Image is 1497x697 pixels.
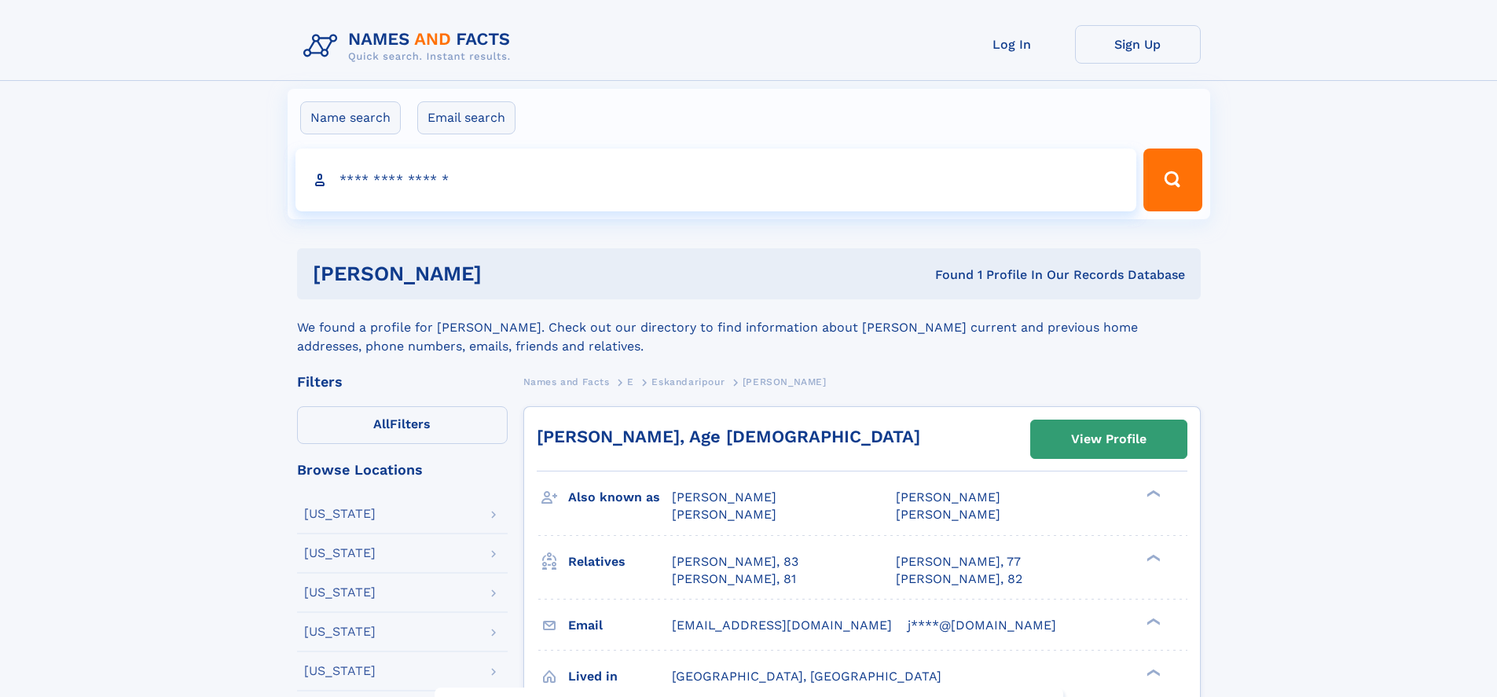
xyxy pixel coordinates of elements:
[417,101,516,134] label: Email search
[304,665,376,677] div: [US_STATE]
[672,507,776,522] span: [PERSON_NAME]
[297,463,508,477] div: Browse Locations
[297,375,508,389] div: Filters
[672,553,798,570] a: [PERSON_NAME], 83
[300,101,401,134] label: Name search
[627,376,634,387] span: E
[1071,421,1147,457] div: View Profile
[1143,552,1161,563] div: ❯
[1075,25,1201,64] a: Sign Up
[672,669,941,684] span: [GEOGRAPHIC_DATA], [GEOGRAPHIC_DATA]
[627,372,634,391] a: E
[304,586,376,599] div: [US_STATE]
[896,507,1000,522] span: [PERSON_NAME]
[651,376,725,387] span: Eskandaripour
[1143,616,1161,626] div: ❯
[373,416,390,431] span: All
[295,149,1137,211] input: search input
[1143,149,1202,211] button: Search Button
[523,372,610,391] a: Names and Facts
[949,25,1075,64] a: Log In
[304,508,376,520] div: [US_STATE]
[304,625,376,638] div: [US_STATE]
[672,570,796,588] a: [PERSON_NAME], 81
[743,376,827,387] span: [PERSON_NAME]
[672,490,776,504] span: [PERSON_NAME]
[896,570,1022,588] a: [PERSON_NAME], 82
[896,490,1000,504] span: [PERSON_NAME]
[568,484,672,511] h3: Also known as
[568,663,672,690] h3: Lived in
[651,372,725,391] a: Eskandaripour
[297,406,508,444] label: Filters
[537,427,920,446] a: [PERSON_NAME], Age [DEMOGRAPHIC_DATA]
[568,548,672,575] h3: Relatives
[313,264,709,284] h1: [PERSON_NAME]
[297,299,1201,356] div: We found a profile for [PERSON_NAME]. Check out our directory to find information about [PERSON_N...
[708,266,1185,284] div: Found 1 Profile In Our Records Database
[896,553,1021,570] a: [PERSON_NAME], 77
[304,547,376,559] div: [US_STATE]
[1143,489,1161,499] div: ❯
[297,25,523,68] img: Logo Names and Facts
[1031,420,1187,458] a: View Profile
[1143,667,1161,677] div: ❯
[672,618,892,633] span: [EMAIL_ADDRESS][DOMAIN_NAME]
[568,612,672,639] h3: Email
